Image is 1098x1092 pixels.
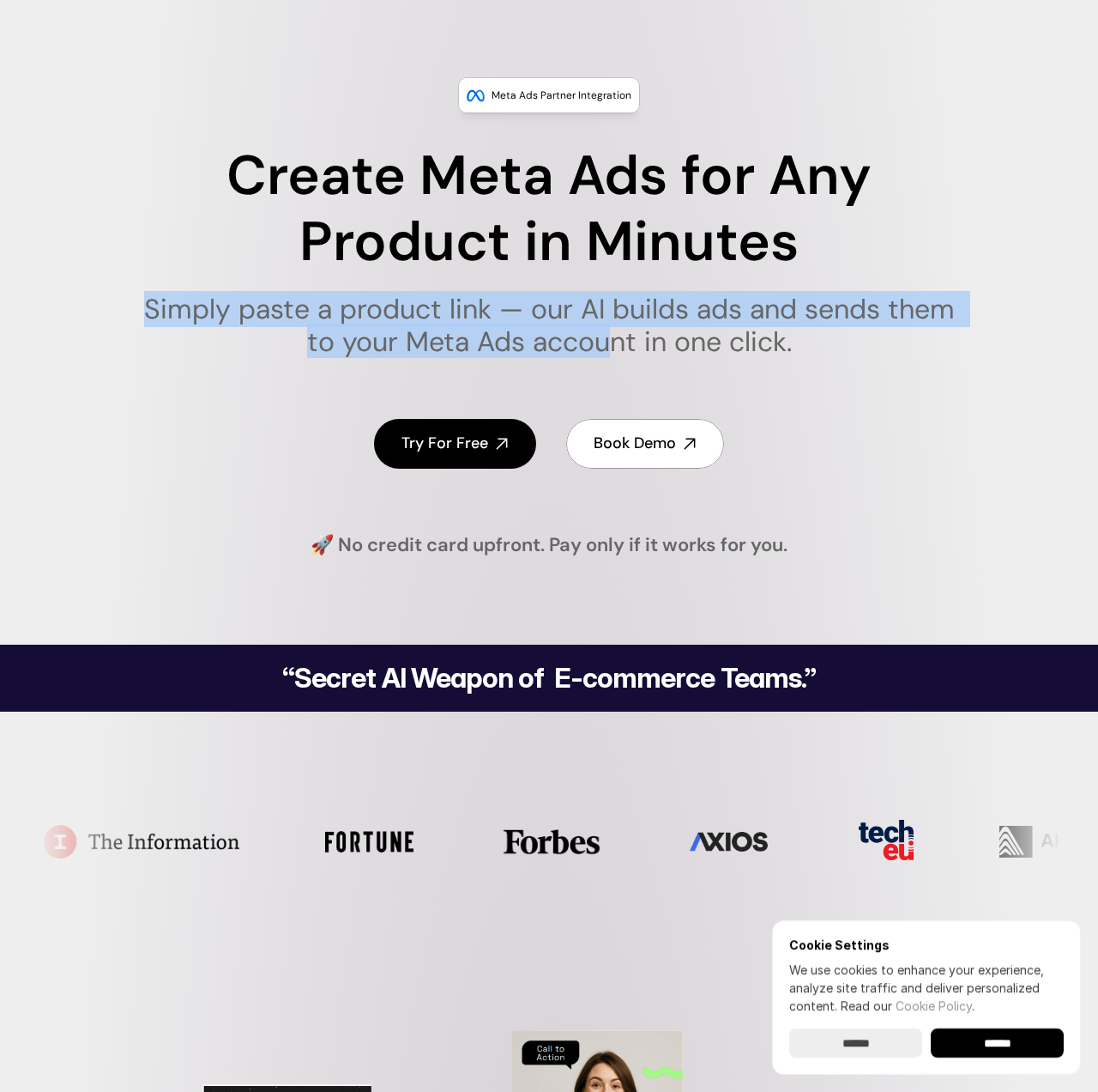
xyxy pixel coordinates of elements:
[133,143,966,276] h1: Create Meta Ads for Any Product in Minutes
[374,419,536,468] a: Try For Free
[401,433,488,454] h4: Try For Free
[594,433,676,454] h4: Book Demo
[311,532,787,559] h4: 🚀 No credit card upfront. Pay only if it works for you.
[133,293,966,359] h1: Simply paste a product link — our AI builds ads and sends them to your Meta Ads account in one cl...
[789,961,1064,1015] p: We use cookies to enhance your experience, analyze site traffic and deliver personalized content.
[566,419,724,468] a: Book Demo
[896,998,972,1013] a: Cookie Policy
[492,87,631,104] p: Meta Ads Partner Integration
[789,937,1064,952] h6: Cookie Settings
[238,664,860,692] h2: “Secret AI Weapon of E-commerce Teams.”
[841,998,974,1013] span: Read our .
